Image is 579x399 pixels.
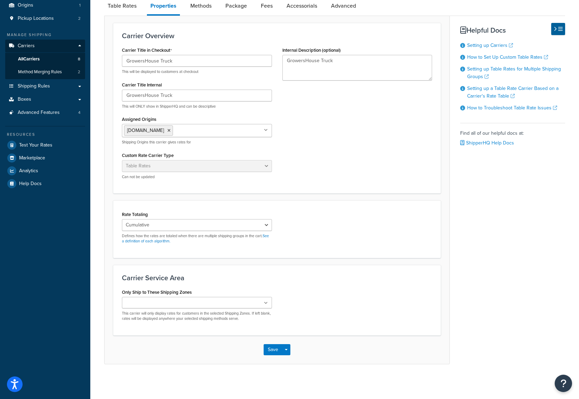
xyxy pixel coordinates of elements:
span: Shipping Rules [18,83,50,89]
h3: Carrier Service Area [122,274,432,282]
label: Carrier Title Internal [122,82,162,88]
a: Analytics [5,165,85,177]
span: Pickup Locations [18,16,54,22]
p: Shipping Origins this carrier gives rates for [122,140,272,145]
a: Setting up Carriers [467,42,513,49]
span: All Carriers [18,56,40,62]
a: How to Troubleshoot Table Rate Issues [467,104,557,111]
label: Custom Rate Carrier Type [122,153,174,158]
a: AllCarriers8 [5,53,85,66]
a: Marketplace [5,152,85,164]
p: Defines how the rates are totaled when there are multiple shipping groups in the cart. [122,233,272,244]
button: Hide Help Docs [551,23,565,35]
a: Setting up a Table Rate Carrier Based on a Carrier's Rate Table [467,85,559,100]
li: Method Merging Rules [5,66,85,78]
span: Marketplace [19,155,45,161]
a: ShipperHQ Help Docs [460,139,514,147]
h3: Helpful Docs [460,26,565,34]
li: Carriers [5,40,85,79]
span: 2 [78,69,80,75]
div: Resources [5,132,85,138]
p: This will ONLY show in ShipperHQ and can be descriptive [122,104,272,109]
p: This carrier will only display rates for customers in the selected Shipping Zones. If left blank,... [122,311,272,322]
a: See a definition of each algorithm. [122,233,269,244]
a: Test Your Rates [5,139,85,151]
div: Manage Shipping [5,32,85,38]
a: Shipping Rules [5,80,85,93]
div: Find all of our helpful docs at: [460,123,565,148]
p: This will be displayed to customers at checkout [122,69,272,74]
li: Pickup Locations [5,12,85,25]
span: Origins [18,2,33,8]
label: Carrier Title in Checkout [122,48,172,53]
span: 4 [78,110,81,116]
label: Assigned Origins [122,117,156,122]
label: Internal Description (optional) [282,48,341,53]
span: Advanced Features [18,110,60,116]
span: Carriers [18,43,35,49]
span: 8 [78,56,80,62]
span: [DOMAIN_NAME] [127,127,164,134]
p: Can not be updated [122,174,272,180]
span: Test Your Rates [19,142,52,148]
label: Only Ship to These Shipping Zones [122,290,192,295]
span: Boxes [18,97,31,102]
button: Open Resource Center [555,375,572,392]
a: How to Set Up Custom Table Rates [467,53,548,61]
button: Save [264,344,282,355]
span: Help Docs [19,181,42,187]
label: Rate Totaling [122,212,148,217]
a: Pickup Locations2 [5,12,85,25]
a: Method Merging Rules2 [5,66,85,78]
a: Carriers [5,40,85,52]
span: 1 [79,2,81,8]
span: 2 [78,16,81,22]
h3: Carrier Overview [122,32,432,40]
a: Setting up Table Rates for Multiple Shipping Groups [467,65,561,80]
a: Help Docs [5,177,85,190]
span: Analytics [19,168,38,174]
textarea: GrowersHouse Truck [282,55,432,81]
a: Boxes [5,93,85,106]
a: Advanced Features4 [5,106,85,119]
span: Method Merging Rules [18,69,62,75]
li: Advanced Features [5,106,85,119]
